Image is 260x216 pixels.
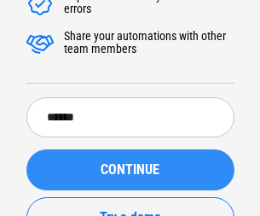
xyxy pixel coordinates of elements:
img: Accelerate [26,30,54,57]
div: Share your automations with other team members [64,30,234,57]
button: CONTINUE [26,149,234,190]
span: CONTINUE [101,163,159,177]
